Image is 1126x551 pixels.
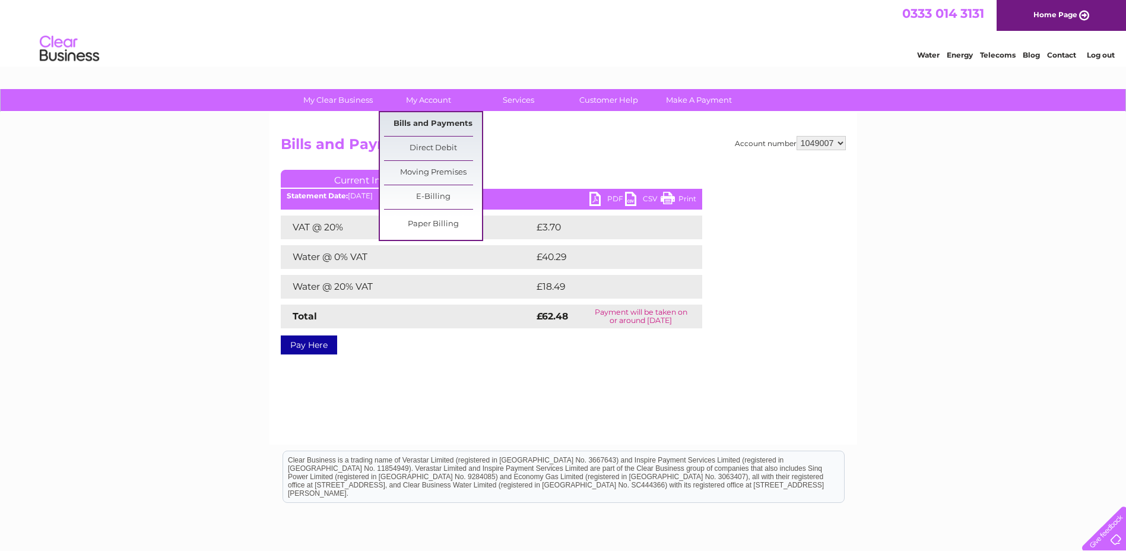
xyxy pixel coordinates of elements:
a: Make A Payment [650,89,748,111]
a: Paper Billing [384,213,482,236]
a: CSV [625,192,661,209]
a: Current Invoice [281,170,459,188]
a: PDF [589,192,625,209]
a: Moving Premises [384,161,482,185]
a: Log out [1087,50,1115,59]
td: £40.29 [534,245,678,269]
a: E-Billing [384,185,482,209]
a: Pay Here [281,335,337,354]
strong: Total [293,311,317,322]
div: [DATE] [281,192,702,200]
b: Statement Date: [287,191,348,200]
div: Clear Business is a trading name of Verastar Limited (registered in [GEOGRAPHIC_DATA] No. 3667643... [283,7,844,58]
h2: Bills and Payments [281,136,846,159]
div: Account number [735,136,846,150]
img: logo.png [39,31,100,67]
a: 0333 014 3131 [902,6,984,21]
a: Water [917,50,940,59]
a: Services [470,89,567,111]
a: Blog [1023,50,1040,59]
a: My Clear Business [289,89,387,111]
a: Telecoms [980,50,1016,59]
td: £3.70 [534,216,674,239]
a: Customer Help [560,89,658,111]
strong: £62.48 [537,311,568,322]
a: My Account [379,89,477,111]
a: Direct Debit [384,137,482,160]
a: Bills and Payments [384,112,482,136]
a: Contact [1047,50,1076,59]
td: VAT @ 20% [281,216,534,239]
td: Payment will be taken on or around [DATE] [580,305,702,328]
a: Print [661,192,696,209]
a: Energy [947,50,973,59]
td: Water @ 20% VAT [281,275,534,299]
td: £18.49 [534,275,678,299]
td: Water @ 0% VAT [281,245,534,269]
